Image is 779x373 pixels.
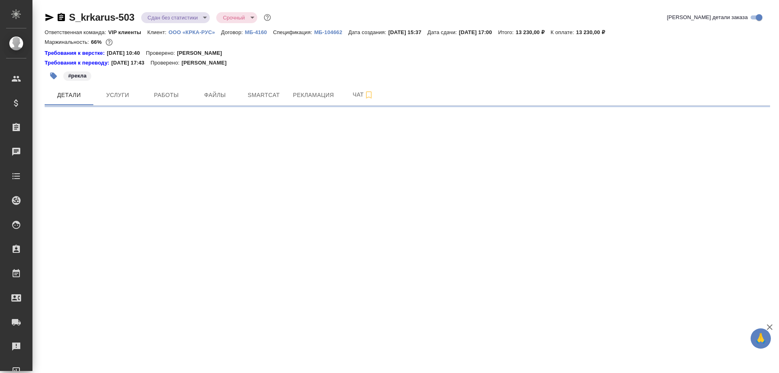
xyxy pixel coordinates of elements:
[459,29,498,35] p: [DATE] 17:00
[388,29,428,35] p: [DATE] 15:37
[344,90,383,100] span: Чат
[244,90,283,100] span: Smartcat
[177,49,228,57] p: [PERSON_NAME]
[220,14,247,21] button: Срочный
[104,37,114,47] button: 3743.55 RUB;
[273,29,314,35] p: Спецификация:
[107,49,146,57] p: [DATE] 10:40
[428,29,459,35] p: Дата сдачи:
[145,14,200,21] button: Сдан без статистики
[98,90,137,100] span: Услуги
[68,72,86,80] p: #рекла
[551,29,576,35] p: К оплате:
[216,12,257,23] div: Сдан без статистики
[45,13,54,22] button: Скопировать ссылку для ЯМессенджера
[45,59,111,67] div: Нажми, чтобы открыть папку с инструкцией
[262,12,273,23] button: Доп статусы указывают на важность/срочность заказа
[498,29,516,35] p: Итого:
[45,39,91,45] p: Маржинальность:
[111,59,151,67] p: [DATE] 17:43
[91,39,103,45] p: 66%
[45,67,62,85] button: Добавить тэг
[45,49,107,57] div: Нажми, чтобы открыть папку с инструкцией
[221,29,245,35] p: Договор:
[364,90,374,100] svg: Подписаться
[151,59,182,67] p: Проверено:
[62,72,92,79] span: рекла
[45,59,111,67] a: Требования к переводу:
[754,330,768,347] span: 🙏
[168,28,221,35] a: ООО «КРКА-РУС»
[168,29,221,35] p: ООО «КРКА-РУС»
[196,90,235,100] span: Файлы
[293,90,334,100] span: Рекламация
[516,29,551,35] p: 13 230,00 ₽
[45,29,108,35] p: Ответственная команда:
[349,29,388,35] p: Дата создания:
[314,29,348,35] p: МБ-104662
[56,13,66,22] button: Скопировать ссылку
[181,59,232,67] p: [PERSON_NAME]
[245,29,273,35] p: МБ-4160
[141,12,210,23] div: Сдан без статистики
[667,13,748,22] span: [PERSON_NAME] детали заказа
[146,49,177,57] p: Проверено:
[314,28,348,35] a: МБ-104662
[147,29,168,35] p: Клиент:
[576,29,611,35] p: 13 230,00 ₽
[751,328,771,349] button: 🙏
[147,90,186,100] span: Работы
[108,29,147,35] p: VIP клиенты
[69,12,135,23] a: S_krkarus-503
[45,49,107,57] a: Требования к верстке:
[49,90,88,100] span: Детали
[245,28,273,35] a: МБ-4160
